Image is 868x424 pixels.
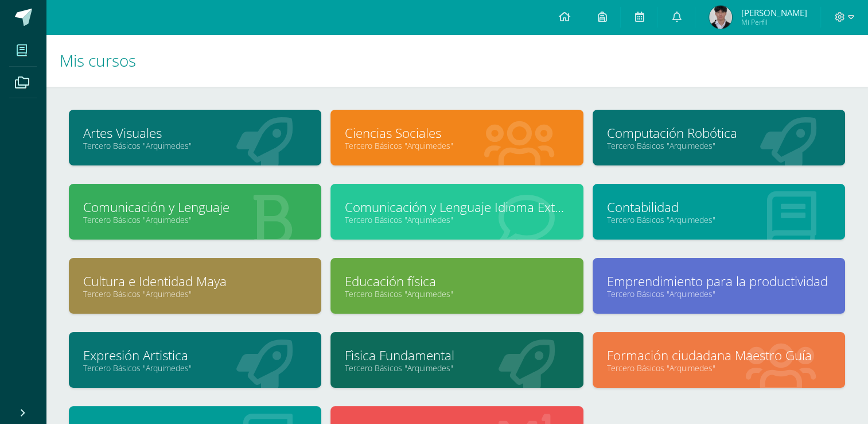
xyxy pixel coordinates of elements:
[607,198,831,216] a: Contabilidad
[741,17,807,27] span: Mi Perfil
[83,288,307,299] a: Tercero Básicos "Arquimedes"
[345,214,569,225] a: Tercero Básicos "Arquimedes"
[345,363,569,373] a: Tercero Básicos "Arquimedes"
[83,346,307,364] a: Expresión Artistica
[83,124,307,142] a: Artes Visuales
[607,140,831,151] a: Tercero Básicos "Arquimedes"
[709,6,732,29] img: 05af42de2b405dc2d7f1223546858240.png
[60,49,136,71] span: Mis cursos
[83,363,307,373] a: Tercero Básicos "Arquimedes"
[345,346,569,364] a: Fìsica Fundamental
[607,124,831,142] a: Computación Robótica
[607,346,831,364] a: Formación ciudadana Maestro Guía
[83,198,307,216] a: Comunicación y Lenguaje
[607,214,831,225] a: Tercero Básicos "Arquimedes"
[345,272,569,290] a: Educación física
[741,7,807,18] span: [PERSON_NAME]
[83,272,307,290] a: Cultura e Identidad Maya
[345,198,569,216] a: Comunicación y Lenguaje Idioma Extranjero
[83,140,307,151] a: Tercero Básicos "Arquimedes"
[607,288,831,299] a: Tercero Básicos "Arquimedes"
[83,214,307,225] a: Tercero Básicos "Arquimedes"
[345,124,569,142] a: Ciencias Sociales
[607,363,831,373] a: Tercero Básicos "Arquimedes"
[607,272,831,290] a: Emprendimiento para la productividad
[345,288,569,299] a: Tercero Básicos "Arquimedes"
[345,140,569,151] a: Tercero Básicos "Arquimedes"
